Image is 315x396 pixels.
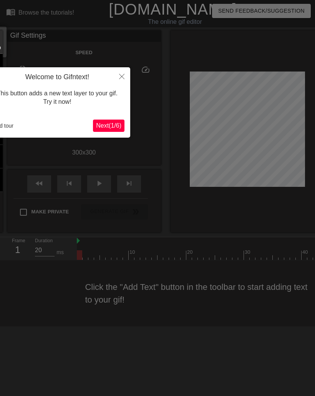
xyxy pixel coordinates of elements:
[96,122,121,129] span: Next ( 1 / 6 )
[113,67,130,85] button: Close
[93,120,124,132] button: Next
